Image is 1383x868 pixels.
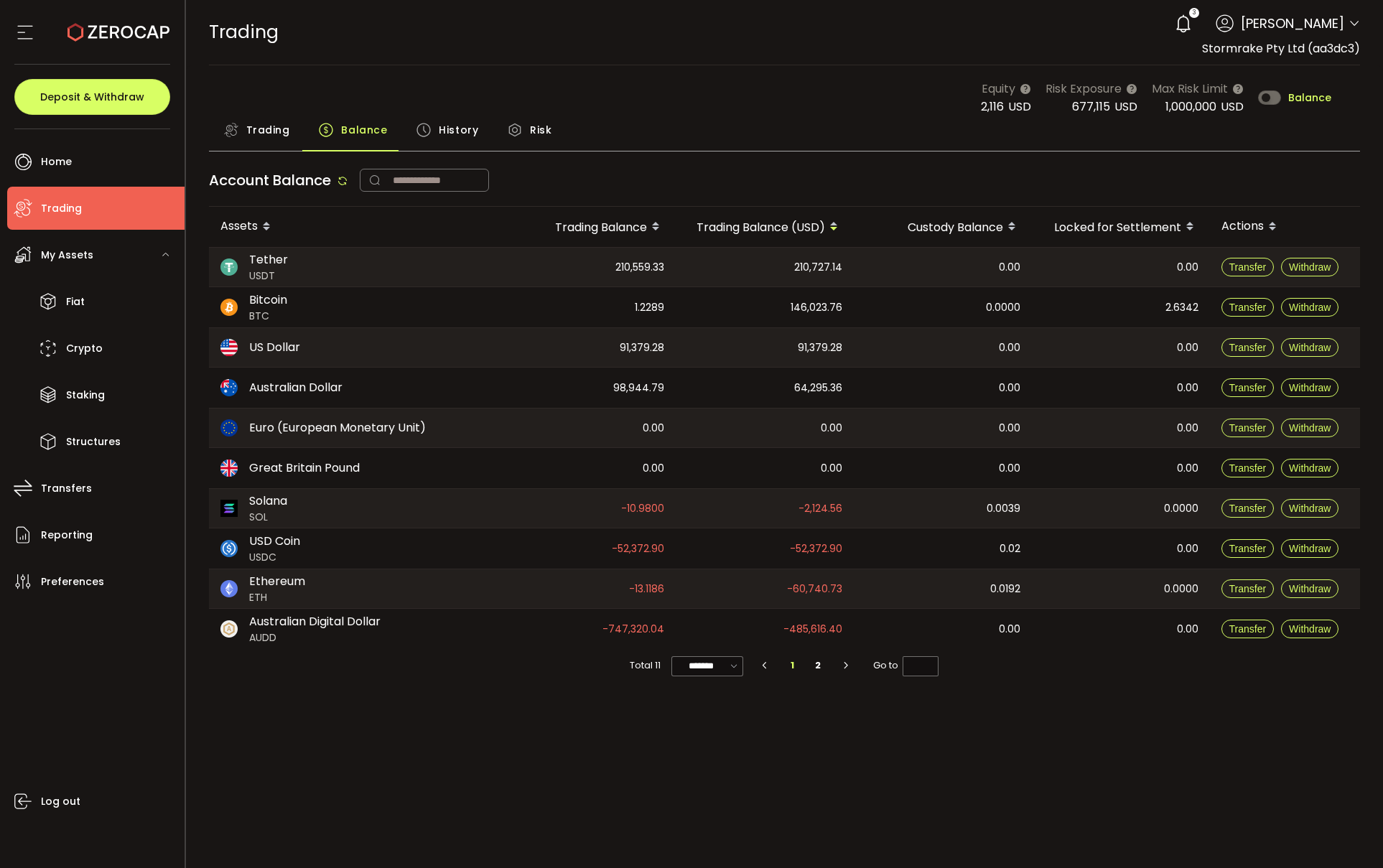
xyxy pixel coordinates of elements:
[676,215,854,239] div: Trading Balance (USD)
[794,259,842,276] span: 210,727.14
[220,459,238,477] img: gbp_portfolio.svg
[41,151,72,172] span: Home
[1177,621,1198,638] span: 0.00
[999,259,1020,276] span: 0.00
[999,340,1020,356] span: 0.00
[615,259,664,276] span: 210,559.33
[1311,799,1383,868] iframe: Chat Widget
[249,630,381,645] span: AUDD
[999,621,1020,638] span: 0.00
[1164,500,1198,517] span: 0.0000
[220,540,238,557] img: usdc_portfolio.svg
[249,573,305,590] span: Ethereum
[220,339,238,356] img: usd_portfolio.svg
[873,655,939,676] span: Go to
[341,116,387,144] span: Balance
[249,590,305,605] span: ETH
[1177,541,1198,557] span: 0.00
[1000,541,1020,557] span: 0.02
[1072,98,1110,115] span: 677,115
[1210,215,1361,239] div: Actions
[41,571,104,592] span: Preferences
[1229,342,1267,353] span: Transfer
[249,459,360,477] span: Great Britain Pound
[1289,382,1331,393] span: Withdraw
[613,380,664,396] span: 98,944.79
[999,460,1020,477] span: 0.00
[249,550,300,565] span: USDC
[1229,261,1267,273] span: Transfer
[1221,258,1275,276] button: Transfer
[1177,259,1198,276] span: 0.00
[787,581,842,597] span: -60,740.73
[643,460,664,477] span: 0.00
[220,620,238,638] img: zuPXiwguUFiBOIQyqLOiXsnnNitlx7q4LCwEbLHADjIpTka+Lip0HH8D0VTrd02z+wEAAAAASUVORK5CYII=
[249,533,300,550] span: USD Coin
[1165,98,1216,115] span: 1,000,000
[1289,623,1331,635] span: Withdraw
[1165,299,1198,316] span: 2.6342
[249,493,287,510] span: Solana
[1289,342,1331,353] span: Withdraw
[1221,620,1275,638] button: Transfer
[498,215,676,239] div: Trading Balance
[220,299,238,316] img: btc_portfolio.svg
[798,500,842,517] span: -2,124.56
[1221,98,1244,115] span: USD
[439,116,478,144] span: History
[530,116,551,144] span: Risk
[41,525,93,546] span: Reporting
[209,170,331,190] span: Account Balance
[220,580,238,597] img: eth_portfolio.svg
[1229,503,1267,514] span: Transfer
[1281,338,1338,357] button: Withdraw
[1193,8,1196,18] span: 3
[1177,460,1198,477] span: 0.00
[791,299,842,316] span: 146,023.76
[783,621,842,638] span: -485,616.40
[220,500,238,517] img: sol_portfolio.png
[821,420,842,437] span: 0.00
[1289,422,1331,434] span: Withdraw
[1177,420,1198,437] span: 0.00
[1221,579,1275,598] button: Transfer
[249,291,287,309] span: Bitcoin
[1229,583,1267,594] span: Transfer
[602,621,664,638] span: -747,320.04
[1289,302,1331,313] span: Withdraw
[1281,579,1338,598] button: Withdraw
[246,116,290,144] span: Trading
[1281,378,1338,397] button: Withdraw
[249,613,381,630] span: Australian Digital Dollar
[1221,459,1275,477] button: Transfer
[1177,340,1198,356] span: 0.00
[1241,14,1344,33] span: [PERSON_NAME]
[1289,583,1331,594] span: Withdraw
[1281,620,1338,638] button: Withdraw
[798,340,842,356] span: 91,379.28
[1046,80,1122,98] span: Risk Exposure
[66,338,103,359] span: Crypto
[780,655,806,676] li: 1
[209,215,498,239] div: Assets
[643,420,664,437] span: 0.00
[209,19,279,45] span: Trading
[1289,462,1331,474] span: Withdraw
[1221,499,1275,518] button: Transfer
[41,198,82,219] span: Trading
[41,478,92,499] span: Transfers
[249,339,300,356] span: US Dollar
[1229,422,1267,434] span: Transfer
[1221,539,1275,558] button: Transfer
[1281,419,1338,437] button: Withdraw
[794,380,842,396] span: 64,295.36
[790,541,842,557] span: -52,372.90
[220,379,238,396] img: aud_portfolio.svg
[981,98,1004,115] span: 2,116
[982,80,1015,98] span: Equity
[999,380,1020,396] span: 0.00
[635,299,664,316] span: 1.2289
[1289,503,1331,514] span: Withdraw
[66,291,85,312] span: Fiat
[1229,302,1267,313] span: Transfer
